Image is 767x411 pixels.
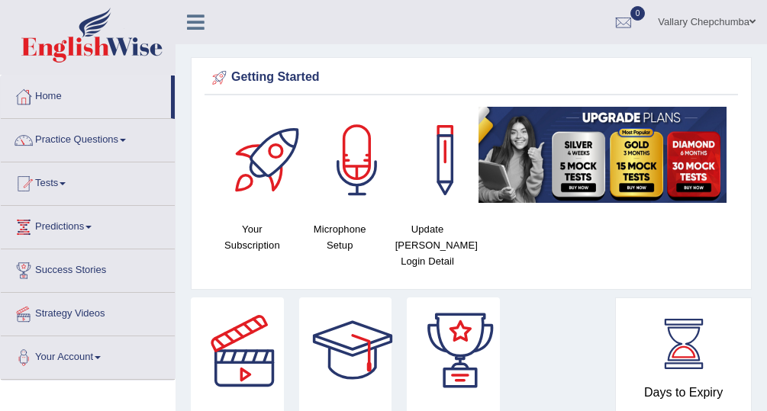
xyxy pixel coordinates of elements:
[1,162,175,201] a: Tests
[1,249,175,287] a: Success Stories
[1,336,175,374] a: Your Account
[633,386,734,400] h4: Days to Expiry
[392,221,464,269] h4: Update [PERSON_NAME] Login Detail
[479,107,727,203] img: small5.jpg
[1,119,175,157] a: Practice Questions
[630,6,646,21] span: 0
[1,75,171,114] a: Home
[1,206,175,244] a: Predictions
[216,221,288,253] h4: Your Subscription
[1,293,175,331] a: Strategy Videos
[304,221,376,253] h4: Microphone Setup
[208,66,734,89] div: Getting Started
